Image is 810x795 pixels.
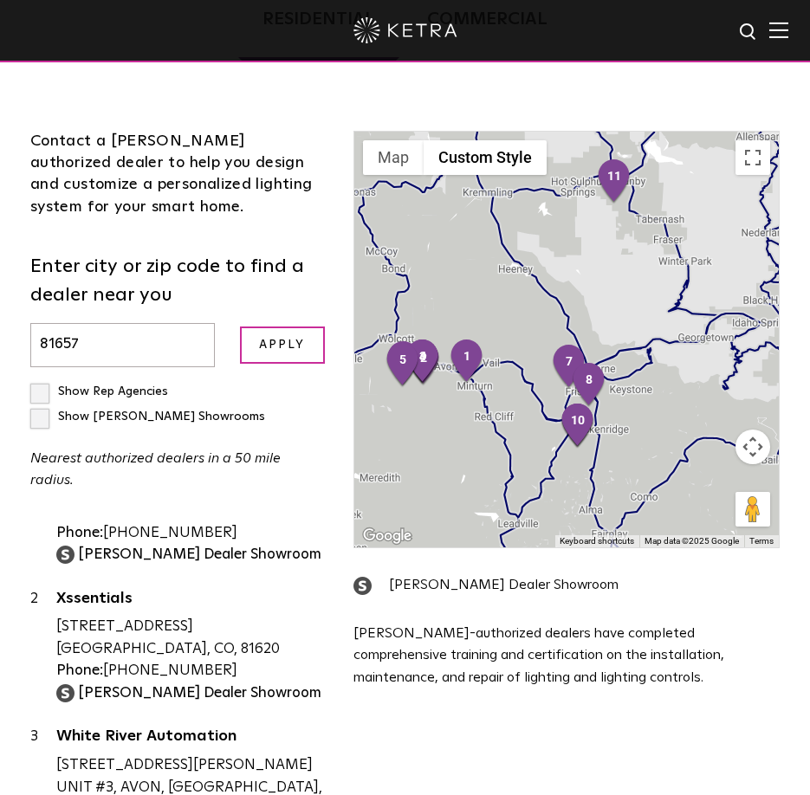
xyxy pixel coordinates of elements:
strong: Phone: [56,526,103,540]
div: 2 [30,588,56,705]
div: 7 [551,344,587,391]
div: 11 [596,158,632,205]
img: ketra-logo-2019-white [353,17,457,43]
button: Keyboard shortcuts [560,535,634,547]
img: showroom_icon.png [353,577,372,595]
div: 1 [449,339,485,385]
p: [PERSON_NAME]-authorized dealers have completed comprehensive training and certification on the i... [353,623,780,689]
div: 8 [571,362,607,409]
a: White River Automation [56,728,327,750]
button: Show street map [363,140,424,175]
div: 6 [386,340,422,387]
img: showroom_icon.png [56,546,75,564]
img: Hamburger%20Nav.svg [769,22,788,38]
button: Custom Style [424,140,547,175]
label: Enter city or zip code to find a dealer near you [30,253,327,310]
strong: [PERSON_NAME] Dealer Showroom [78,547,321,562]
button: Toggle fullscreen view [735,140,770,175]
img: search icon [738,22,760,43]
div: Contact a [PERSON_NAME] authorized dealer to help you design and customize a personalized lightin... [30,131,327,218]
img: Google [359,525,416,547]
div: 2 [405,340,442,387]
span: Map data ©2025 Google [645,536,739,546]
div: [PERSON_NAME] Dealer Showroom [353,574,780,597]
div: [STREET_ADDRESS] [GEOGRAPHIC_DATA], CO, 81620 [56,616,327,660]
a: Open this area in Google Maps (opens a new window) [359,525,416,547]
img: showroom_icon.png [56,684,75,702]
label: Show Rep Agencies [30,385,168,397]
label: Show [PERSON_NAME] Showrooms [30,410,265,423]
strong: [PERSON_NAME] Dealer Showroom [78,686,321,701]
a: Xssentials [56,591,327,612]
div: [PHONE_NUMBER] [56,660,327,682]
p: Nearest authorized dealers in a 50 mile radius. [30,448,327,492]
button: Map camera controls [735,430,770,464]
strong: Phone: [56,663,103,678]
input: Enter city or zip code [30,323,215,367]
div: 4 [405,339,441,385]
input: Apply [240,326,325,364]
div: 5 [385,342,421,389]
button: Drag Pegman onto the map to open Street View [735,492,770,527]
div: 10 [560,403,596,449]
div: [PHONE_NUMBER] [56,522,327,545]
a: Terms [749,536,774,546]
